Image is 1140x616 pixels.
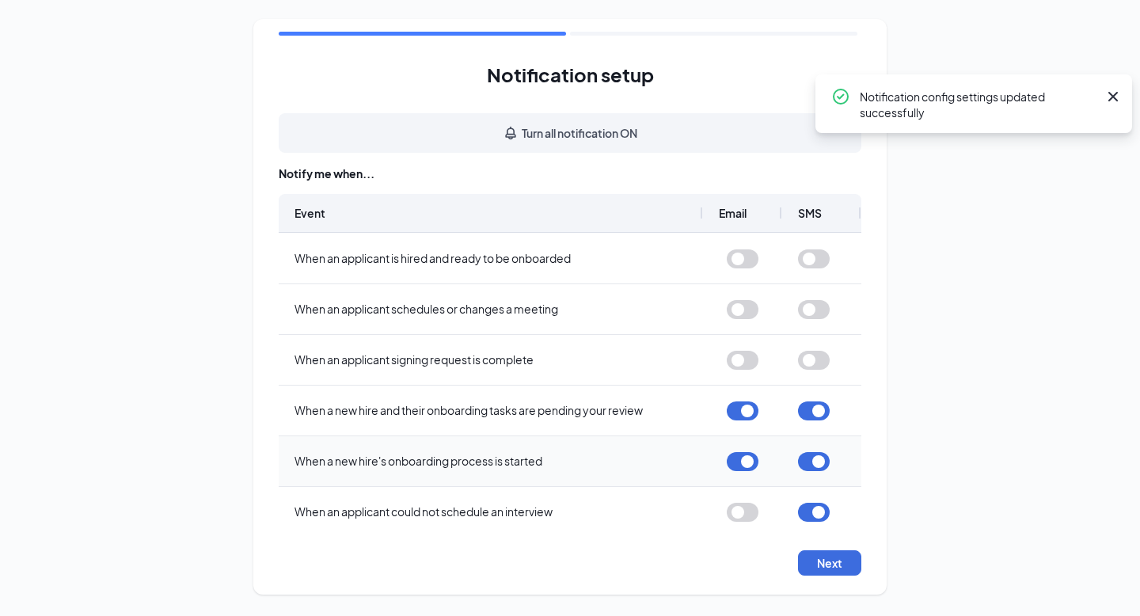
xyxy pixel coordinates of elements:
[798,550,861,576] button: Next
[860,87,1097,120] div: Notification config settings updated successfully
[831,87,850,106] svg: CheckmarkCircle
[279,113,861,153] button: Turn all notification ONBell
[503,125,519,141] svg: Bell
[719,206,747,220] span: Email
[279,165,861,181] div: Notify me when...
[487,61,654,88] h1: Notification setup
[294,302,558,316] span: When an applicant schedules or changes a meeting
[294,206,325,220] span: Event
[1104,87,1123,106] svg: Cross
[294,504,553,519] span: When an applicant could not schedule an interview
[294,251,571,265] span: When an applicant is hired and ready to be onboarded
[294,454,542,468] span: When a new hire's onboarding process is started
[798,206,822,220] span: SMS
[294,352,534,367] span: When an applicant signing request is complete
[294,403,643,417] span: When a new hire and their onboarding tasks are pending your review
